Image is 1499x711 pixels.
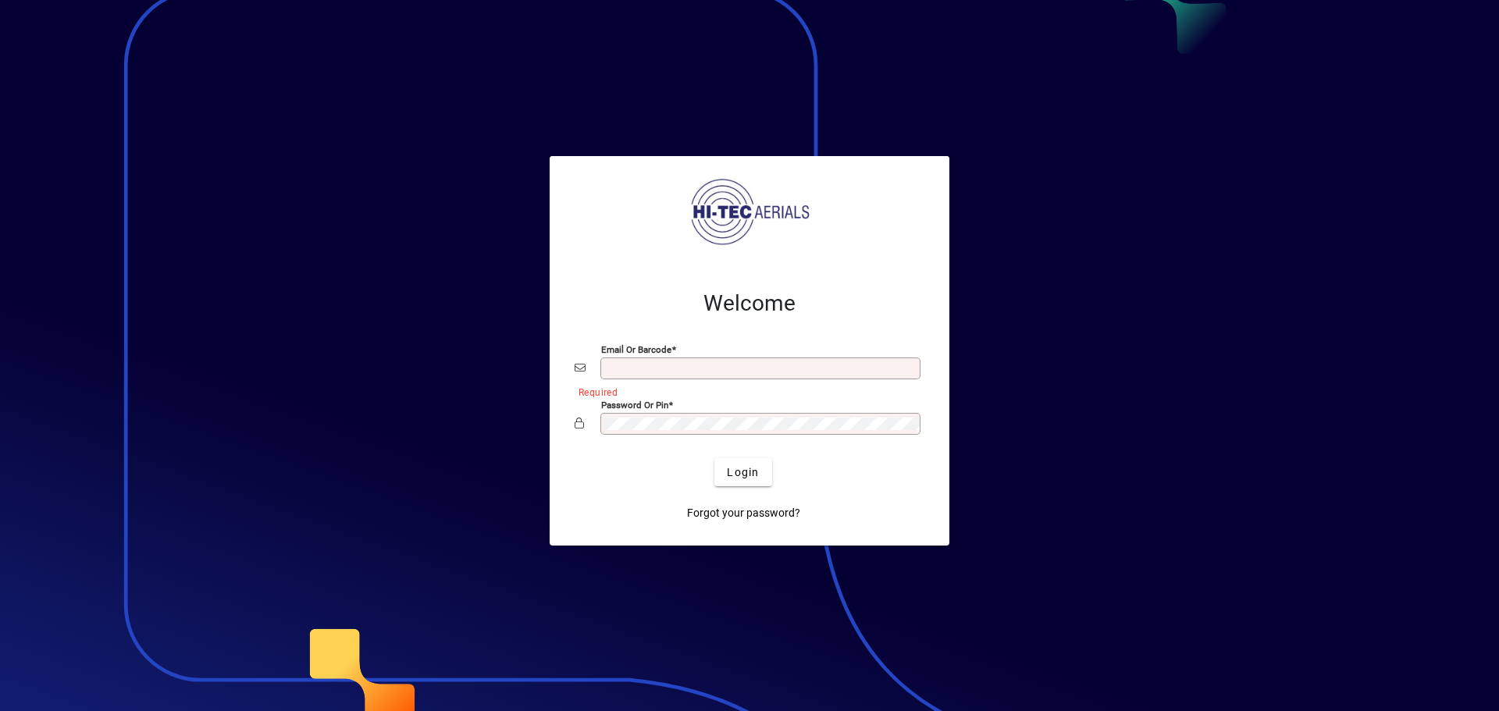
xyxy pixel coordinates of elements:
h2: Welcome [575,290,924,317]
mat-error: Required [579,383,912,400]
mat-label: Password or Pin [601,400,668,411]
a: Forgot your password? [681,499,806,527]
mat-label: Email or Barcode [601,344,671,355]
button: Login [714,458,771,486]
span: Login [727,464,759,481]
span: Forgot your password? [687,505,800,521]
